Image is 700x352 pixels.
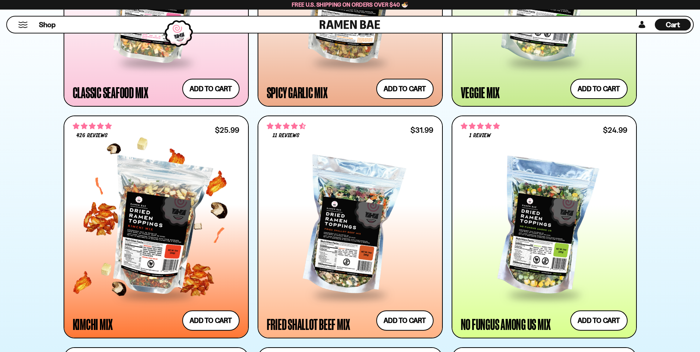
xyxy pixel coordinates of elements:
[666,20,680,29] span: Cart
[461,317,551,331] div: No Fungus Among Us Mix
[273,133,299,139] span: 11 reviews
[655,17,691,33] div: Cart
[182,79,240,99] button: Add to cart
[73,121,112,131] span: 4.76 stars
[18,22,28,28] button: Mobile Menu Trigger
[570,310,628,331] button: Add to cart
[73,317,113,331] div: Kimchi Mix
[267,121,306,131] span: 4.64 stars
[267,317,351,331] div: Fried Shallot Beef Mix
[258,115,443,339] a: 4.64 stars 11 reviews $31.99 Fried Shallot Beef Mix Add to cart
[461,121,500,131] span: 5.00 stars
[215,127,239,134] div: $25.99
[461,86,500,99] div: Veggie Mix
[570,79,628,99] button: Add to cart
[376,310,434,331] button: Add to cart
[182,310,240,331] button: Add to cart
[410,127,433,134] div: $31.99
[376,79,434,99] button: Add to cart
[452,115,637,339] a: 5.00 stars 1 review $24.99 No Fungus Among Us Mix Add to cart
[64,115,249,339] a: 4.76 stars 426 reviews $25.99 Kimchi Mix Add to cart
[292,1,408,8] span: Free U.S. Shipping on Orders over $40 🍜
[76,133,107,139] span: 426 reviews
[39,20,55,30] span: Shop
[267,86,328,99] div: Spicy Garlic Mix
[73,86,148,99] div: Classic Seafood Mix
[469,133,491,139] span: 1 review
[39,19,55,31] a: Shop
[603,127,627,134] div: $24.99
